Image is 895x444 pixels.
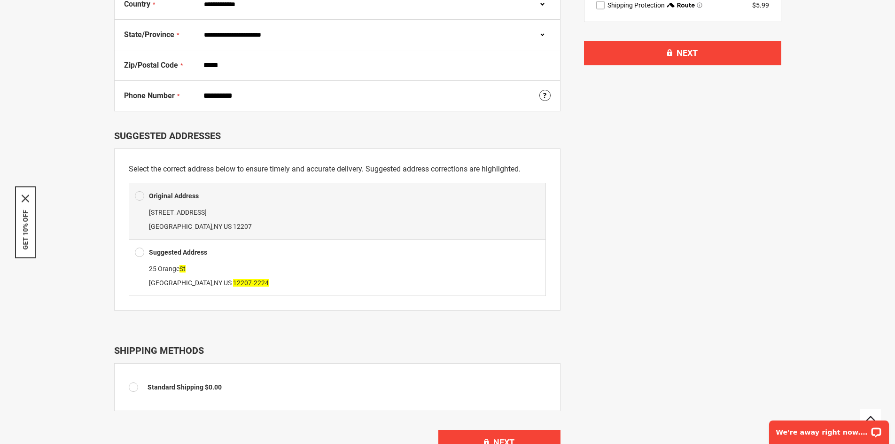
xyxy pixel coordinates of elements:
[149,192,199,200] b: Original Address
[214,223,222,230] span: NY
[697,2,702,8] span: Learn more
[149,279,212,287] span: [GEOGRAPHIC_DATA]
[233,223,252,230] span: 12207
[22,210,29,249] button: GET 10% OFF
[149,249,207,256] b: Suggested Address
[129,163,546,175] p: Select the correct address below to ensure timely and accurate delivery. Suggested address correc...
[22,195,29,202] button: Close
[224,279,232,287] span: US
[596,0,769,10] div: route shipping protection selector element
[124,91,175,100] span: Phone Number
[607,1,665,9] span: Shipping Protection
[148,383,203,391] span: Standard Shipping
[135,262,540,290] div: ,
[205,383,222,391] span: $0.00
[677,48,698,58] span: Next
[149,223,212,230] span: [GEOGRAPHIC_DATA]
[135,205,540,234] div: ,
[114,345,560,356] div: Shipping Methods
[584,41,781,65] button: Next
[114,130,560,141] div: Suggested Addresses
[149,265,186,273] span: 25 Orange
[224,223,232,230] span: US
[233,279,269,287] span: 12207-2224
[22,195,29,202] svg: close icon
[149,209,207,216] span: [STREET_ADDRESS]
[752,0,769,10] div: $5.99
[124,61,178,70] span: Zip/Postal Code
[763,414,895,444] iframe: LiveChat chat widget
[214,279,222,287] span: NY
[179,265,186,273] span: St
[124,30,174,39] span: State/Province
